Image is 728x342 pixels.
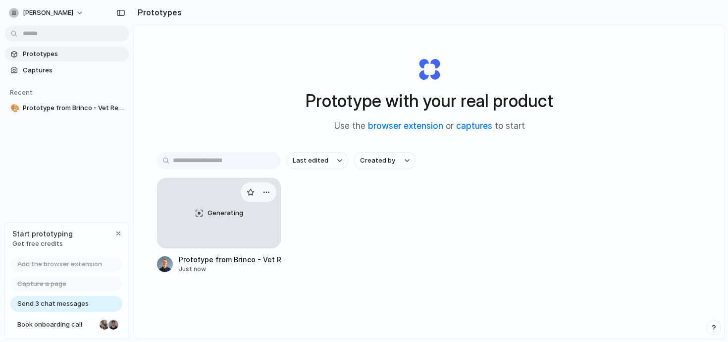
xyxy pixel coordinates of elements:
span: Start prototyping [12,228,73,239]
span: Created by [360,156,395,166]
a: browser extension [368,121,443,131]
a: Captures [5,63,129,78]
button: Created by [354,152,416,169]
a: Book onboarding call [10,317,122,333]
span: Recent [10,88,33,96]
span: Captures [23,65,125,75]
a: 🎨Prototype from Brinco - Vet Records Management [5,101,129,115]
button: Last edited [287,152,348,169]
span: Add the browser extension [17,259,102,269]
span: Get free credits [12,239,73,249]
button: 🎨 [9,103,19,113]
h2: Prototypes [134,6,182,18]
div: Prototype from Brinco - Vet Records Management [179,254,281,265]
span: Last edited [293,156,328,166]
a: GeneratingPrototype from Brinco - Vet Records ManagementJust now [157,178,281,274]
h1: Prototype with your real product [306,88,553,114]
div: 🎨 [10,103,17,114]
a: captures [456,121,492,131]
div: Christian Iacullo [107,319,119,331]
span: Send 3 chat messages [17,299,89,309]
span: Capture a page [17,279,66,289]
div: Nicole Kubica [99,319,110,331]
button: [PERSON_NAME] [5,5,89,21]
span: Prototypes [23,49,125,59]
span: [PERSON_NAME] [23,8,73,18]
span: Book onboarding call [17,320,96,330]
span: Prototype from Brinco - Vet Records Management [23,103,125,113]
span: Use the or to start [334,120,525,133]
a: Prototypes [5,47,129,61]
span: Generating [208,208,243,218]
div: Just now [179,265,281,274]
